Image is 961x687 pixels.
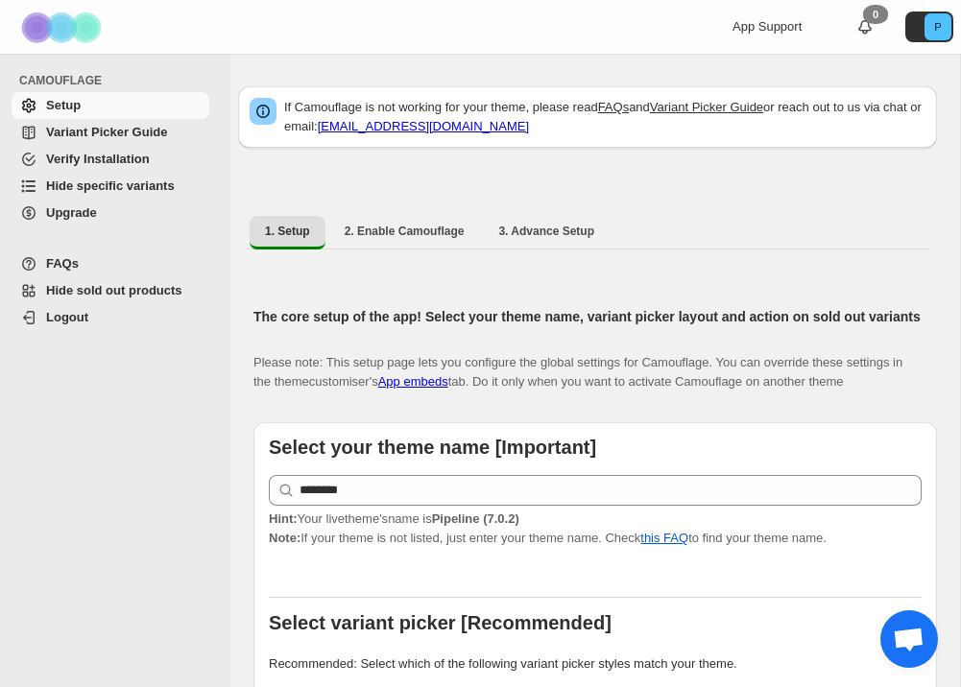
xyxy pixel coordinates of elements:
[905,12,953,42] button: Avatar with initials P
[265,224,310,239] span: 1. Setup
[46,98,81,112] span: Setup
[640,531,688,545] a: this FAQ
[345,224,465,239] span: 2. Enable Camouflage
[12,200,209,226] a: Upgrade
[12,119,209,146] a: Variant Picker Guide
[269,511,519,526] span: Your live theme's name is
[46,283,182,297] span: Hide sold out products
[46,205,97,220] span: Upgrade
[598,100,630,114] a: FAQs
[863,5,888,24] div: 0
[46,125,167,139] span: Variant Picker Guide
[855,17,875,36] a: 0
[269,531,300,545] strong: Note:
[269,511,298,526] strong: Hint:
[378,374,448,389] a: App embeds
[12,277,209,304] a: Hide sold out products
[12,146,209,173] a: Verify Installation
[318,119,529,133] a: [EMAIL_ADDRESS][DOMAIN_NAME]
[15,1,111,54] img: Camouflage
[46,178,175,193] span: Hide specific variants
[46,152,150,166] span: Verify Installation
[12,250,209,277] a: FAQs
[269,612,612,633] b: Select variant picker [Recommended]
[498,224,594,239] span: 3. Advance Setup
[269,437,596,458] b: Select your theme name [Important]
[253,334,922,391] p: Please note: This setup page lets you configure the global settings for Camouflage. You can overr...
[650,100,763,114] a: Variant Picker Guide
[12,92,209,119] a: Setup
[12,304,209,331] a: Logout
[432,511,519,526] strong: Pipeline (7.0.2)
[925,13,951,40] span: Avatar with initials P
[12,173,209,200] a: Hide specific variants
[253,307,922,326] h2: The core setup of the app! Select your theme name, variant picker layout and action on sold out v...
[46,310,88,324] span: Logout
[880,610,938,668] div: Open chat
[269,654,922,674] p: Recommended: Select which of the following variant picker styles match your theme.
[19,73,217,88] span: CAMOUFLAGE
[934,21,941,33] text: P
[284,98,925,136] p: If Camouflage is not working for your theme, please read and or reach out to us via chat or email:
[269,509,922,548] p: If your theme is not listed, just enter your theme name. Check to find your theme name.
[46,256,79,271] span: FAQs
[733,19,802,34] span: App Support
